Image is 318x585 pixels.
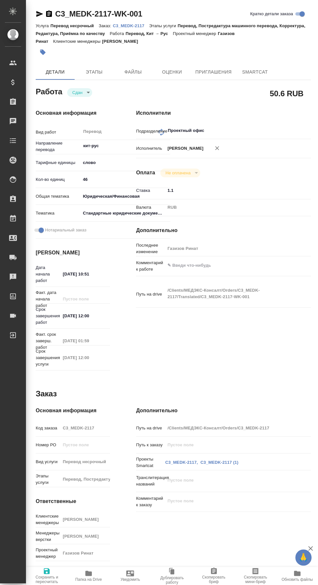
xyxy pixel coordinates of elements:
input: ✎ Введи что-нибудь [60,269,110,279]
button: Папка на Drive [68,567,110,585]
h2: Работа [36,85,62,97]
a: C3_MEDK-2117 [113,23,149,28]
span: SmartCat [239,68,271,76]
span: Детали [40,68,71,76]
button: 🙏 [295,549,312,566]
button: Удалить исполнителя [210,141,224,155]
input: Пустое поле [60,474,110,484]
p: Путь к заказу [136,442,165,448]
p: Перевод несрочный [50,23,99,28]
h4: Дополнительно [136,227,311,234]
p: Тематика [36,210,80,216]
span: Скопировать мини-бриф [238,575,273,584]
p: Клиентские менеджеры [53,39,102,44]
p: Комментарий к работе [136,260,165,273]
span: Уведомить [120,577,140,582]
p: [PERSON_NAME] [102,39,143,44]
input: Пустое поле [60,457,110,466]
span: Скопировать бриф [197,575,231,584]
button: Дублировать работу [151,567,193,585]
div: Стандартные юридические документы, договоры, уставы [80,208,170,219]
button: Open [293,130,294,131]
p: Общая тематика [36,193,80,200]
h4: Основная информация [36,109,110,117]
input: Пустое поле [60,336,110,345]
button: Уведомить [109,567,151,585]
p: Факт. срок заверш. работ [36,331,60,351]
div: Сдан [160,169,200,177]
button: Не оплачена [164,170,192,176]
p: [PERSON_NAME] [165,145,203,152]
p: Номер РО [36,442,60,448]
span: Файлы [117,68,149,76]
a: C3_MEDK-2117, [165,460,198,465]
textarea: /Clients/МЕДЭКС-Консалт/Orders/C3_MEDK-2117/Translated/C3_MEDK-2117-WK-001 [165,285,296,302]
span: Обновить файлы [281,577,313,582]
p: Этапы услуги [36,473,60,486]
h4: Оплата [136,169,155,177]
input: Пустое поле [60,548,110,558]
span: Папка на Drive [75,577,102,582]
button: Скопировать ссылку для ЯМессенджера [36,10,43,18]
h4: Ответственные [36,497,110,505]
p: Проекты Smartcat [136,456,165,469]
p: Комментарий к заказу [136,495,165,508]
span: Кратко детали заказа [250,11,293,17]
button: Скопировать бриф [193,567,235,585]
h4: Основная информация [36,407,110,415]
button: Скопировать ссылку [45,10,53,18]
p: Тарифные единицы [36,159,80,166]
input: Пустое поле [60,423,110,433]
a: C3_MEDK-2117 (1) [201,460,238,465]
p: Перевод, Кит → Рус [126,31,173,36]
span: Дублировать работу [155,576,189,585]
p: Работа [110,31,126,36]
p: Менеджеры верстки [36,530,60,543]
a: C3_MEDK-2117-WK-001 [55,9,142,18]
p: Последнее изменение [136,242,165,255]
p: Срок завершения услуги [36,348,60,368]
p: Срок завершения работ [36,306,60,326]
input: ✎ Введи что-нибудь [60,311,110,321]
p: Кол-во единиц [36,176,80,183]
p: Ставка [136,187,165,194]
h4: Исполнители [136,109,311,117]
span: Сохранить и пересчитать [30,575,64,584]
p: Путь на drive [136,425,165,431]
button: Сохранить и пересчитать [26,567,68,585]
input: Пустое поле [165,244,296,253]
input: ✎ Введи что-нибудь [165,186,296,195]
div: Сдан [67,88,92,97]
div: Юридическая/Финансовая [80,191,170,202]
h2: Заказ [36,389,57,399]
p: Код заказа [36,425,60,431]
input: Пустое поле [165,440,296,450]
p: Транслитерация названий [136,474,165,487]
button: Скопировать мини-бриф [235,567,276,585]
input: Пустое поле [60,353,110,362]
p: Направление перевода [36,140,80,153]
input: Пустое поле [60,515,110,524]
button: Добавить тэг [36,45,50,59]
p: Заказ: [99,23,113,28]
h4: Дополнительно [136,407,311,415]
button: Обновить файлы [276,567,318,585]
h4: [PERSON_NAME] [36,249,110,257]
h2: 50.6 RUB [270,88,303,99]
p: Услуга [36,23,50,28]
p: Путь на drive [136,291,165,298]
p: Вид услуги [36,459,60,465]
input: Пустое поле [60,294,110,304]
input: Пустое поле [165,423,296,433]
button: Open [167,145,168,146]
p: Дата начала работ [36,264,60,284]
p: Вид работ [36,129,80,135]
p: Проектный менеджер [36,547,60,560]
p: Факт. дата начала работ [36,289,60,309]
input: Пустое поле [60,440,110,450]
p: Валюта [136,204,165,211]
span: Нотариальный заказ [45,227,86,233]
input: Пустое поле [60,532,110,541]
div: слово [80,157,170,168]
